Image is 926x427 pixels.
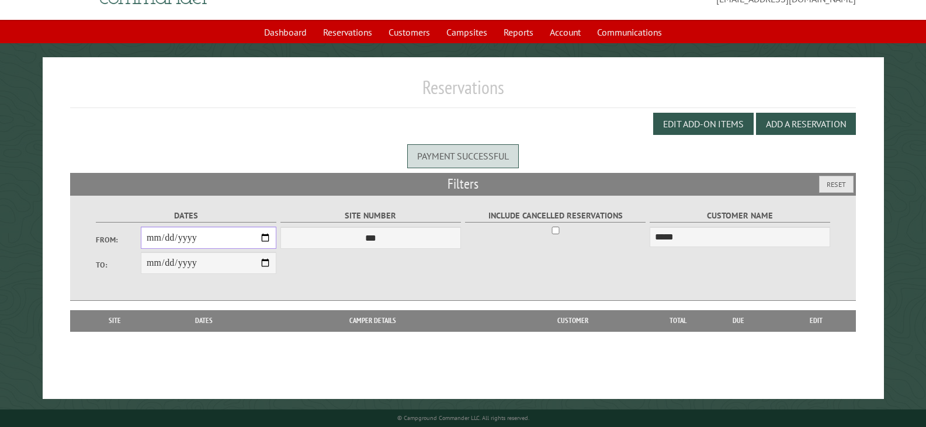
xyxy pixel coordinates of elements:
[465,209,646,223] label: Include Cancelled Reservations
[407,144,519,168] div: Payment successful
[497,21,540,43] a: Reports
[654,310,701,331] th: Total
[96,234,141,245] label: From:
[255,310,491,331] th: Camper Details
[96,209,277,223] label: Dates
[650,209,831,223] label: Customer Name
[491,310,655,331] th: Customer
[316,21,379,43] a: Reservations
[439,21,494,43] a: Campsites
[70,76,856,108] h1: Reservations
[590,21,669,43] a: Communications
[756,113,856,135] button: Add a Reservation
[701,310,776,331] th: Due
[70,173,856,195] h2: Filters
[382,21,437,43] a: Customers
[280,209,462,223] label: Site Number
[543,21,588,43] a: Account
[397,414,529,422] small: © Campground Commander LLC. All rights reserved.
[76,310,153,331] th: Site
[96,259,141,270] label: To:
[776,310,856,331] th: Edit
[257,21,314,43] a: Dashboard
[653,113,754,135] button: Edit Add-on Items
[819,176,854,193] button: Reset
[153,310,255,331] th: Dates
